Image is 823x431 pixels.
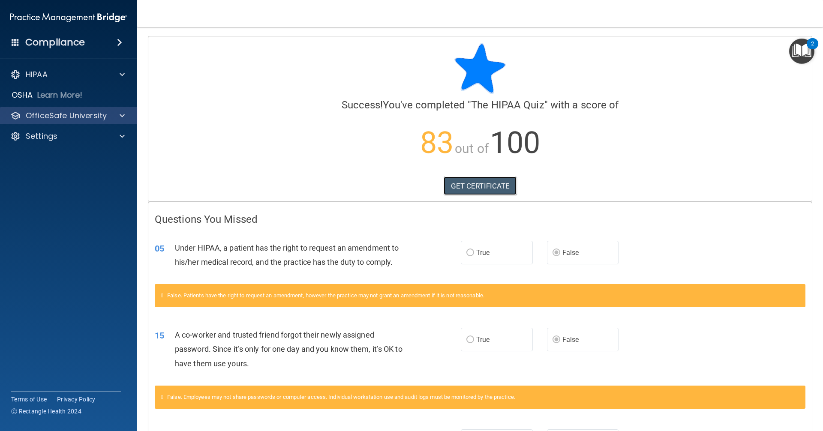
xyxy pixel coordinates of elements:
img: PMB logo [10,9,127,26]
p: OSHA [12,90,33,100]
iframe: Drift Widget Chat Controller [780,372,813,404]
span: False. Patients have the right to request an amendment, however the practice may not grant an ame... [167,292,484,299]
span: Under HIPAA, a patient has the right to request an amendment to his/her medical record, and the p... [175,243,399,266]
span: A co-worker and trusted friend forgot their newly assigned password. Since it’s only for one day ... [175,330,402,368]
h4: You've completed " " with a score of [155,99,805,111]
span: 05 [155,243,164,254]
span: False. Employees may not share passwords or computer access. Individual workstation use and audit... [167,394,515,400]
p: OfficeSafe University [26,111,107,121]
p: HIPAA [26,69,48,80]
span: 100 [490,125,540,160]
h4: Compliance [25,36,85,48]
p: Learn More! [37,90,83,100]
input: True [466,250,474,256]
span: False [562,248,579,257]
img: blue-star-rounded.9d042014.png [454,43,506,94]
a: Privacy Policy [57,395,96,404]
a: GET CERTIFICATE [444,177,517,195]
h4: Questions You Missed [155,214,805,225]
a: OfficeSafe University [10,111,125,121]
span: 83 [420,125,454,160]
span: out of [455,141,489,156]
span: 15 [155,330,164,341]
span: The HIPAA Quiz [471,99,544,111]
span: True [476,335,490,344]
input: True [466,337,474,343]
button: Open Resource Center, 2 new notifications [789,39,814,64]
span: False [562,335,579,344]
a: HIPAA [10,69,125,80]
span: Ⓒ Rectangle Health 2024 [11,407,81,416]
div: 2 [811,44,814,55]
a: Settings [10,131,125,141]
input: False [553,337,560,343]
a: Terms of Use [11,395,47,404]
span: True [476,248,490,257]
span: Success! [342,99,383,111]
p: Settings [26,131,57,141]
input: False [553,250,560,256]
